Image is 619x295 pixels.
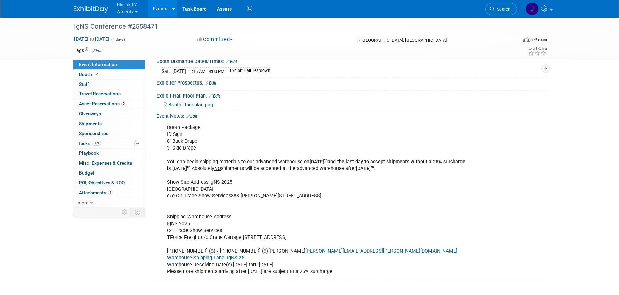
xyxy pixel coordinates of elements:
[78,200,88,205] span: more
[111,37,125,42] span: (4 days)
[79,91,121,97] span: Travel Reservations
[73,80,145,89] a: Staff
[172,68,186,75] td: [DATE]
[73,109,145,119] a: Giveaways
[79,121,102,126] span: Shipments
[168,102,213,107] span: Booth Floor plan.png
[526,2,539,15] img: Jamie Dunn
[214,166,221,171] u: NO
[74,36,110,42] span: [DATE] [DATE]
[79,72,100,77] span: Booth
[92,141,101,146] span: 50%
[108,190,113,195] span: 1
[73,89,145,99] a: Travel Reservations
[79,101,126,106] span: Asset Reservations
[73,70,145,79] a: Booth
[156,56,545,65] div: Booth Dismantle Dates/Times:
[361,38,447,43] span: [GEOGRAPHIC_DATA], [GEOGRAPHIC_DATA]
[531,37,547,42] div: In-Person
[79,160,132,166] span: Misc. Expenses & Credits
[79,190,113,195] span: Attachments
[356,166,374,171] b: [DATE]
[226,68,270,75] td: Exhibit Hall Teardown
[79,150,99,156] span: Playbook
[190,69,224,74] span: 1:15 AM - 4:00 PM
[73,60,145,69] a: Event Information
[72,21,507,33] div: IgNS Conference #2558471
[162,121,470,279] div: Booth Package ID Sign 8’ Back Drape 3’ Side Drape You can begin shipping materials to our advance...
[167,255,244,261] a: Warehouse-Shipping-Label-IgNS-25
[187,165,190,169] sup: th
[495,7,510,12] span: Search
[164,102,213,107] a: Booth Floor plan.png
[73,168,145,178] a: Budget
[73,119,145,129] a: Shipments
[92,48,103,53] a: Edit
[95,72,98,76] i: Booth reservation complete
[167,159,465,171] b: [DATE] and the last day to accept shipments without a 25% surcharge is [DATE] .
[131,208,145,217] td: Toggle Event Tabs
[324,158,328,163] sup: th
[73,129,145,139] a: Sponsorships
[79,180,125,185] span: ROI, Objectives & ROO
[209,94,220,99] a: Edit
[305,248,457,254] a: [PERSON_NAME][EMAIL_ADDRESS][PERSON_NAME][DOMAIN_NAME]
[119,208,131,217] td: Personalize Event Tab Strip
[74,6,108,13] img: ExhibitDay
[73,178,145,188] a: ROI, Objectives & ROO
[79,170,94,176] span: Budget
[73,139,145,149] a: Tasks50%
[477,36,547,46] div: Event Format
[79,62,117,67] span: Event Information
[73,99,145,109] a: Asset Reservations2
[79,111,101,116] span: Giveaways
[528,47,547,50] div: Event Rating
[74,47,103,54] td: Tags
[523,37,530,42] img: Format-Inperson.png
[73,158,145,168] a: Misc. Expenses & Credits
[226,59,237,64] a: Edit
[73,188,145,198] a: Attachments1
[156,78,545,87] div: Exhibitor Prospectus:
[195,36,235,43] button: Committed
[371,165,374,169] sup: th
[79,131,108,136] span: Sponsorships
[88,36,95,42] span: to
[73,149,145,158] a: Playbook
[162,68,172,75] td: Sat.
[156,111,545,120] div: Event Notes:
[205,81,216,86] a: Edit
[156,91,545,100] div: Exhibit Hall Floor Plan:
[73,198,145,208] a: more
[485,3,517,15] a: Search
[79,81,89,87] span: Staff
[78,141,101,146] span: Tasks
[186,114,197,119] a: Edit
[121,101,126,106] span: 2
[117,1,138,8] span: Nimlok KY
